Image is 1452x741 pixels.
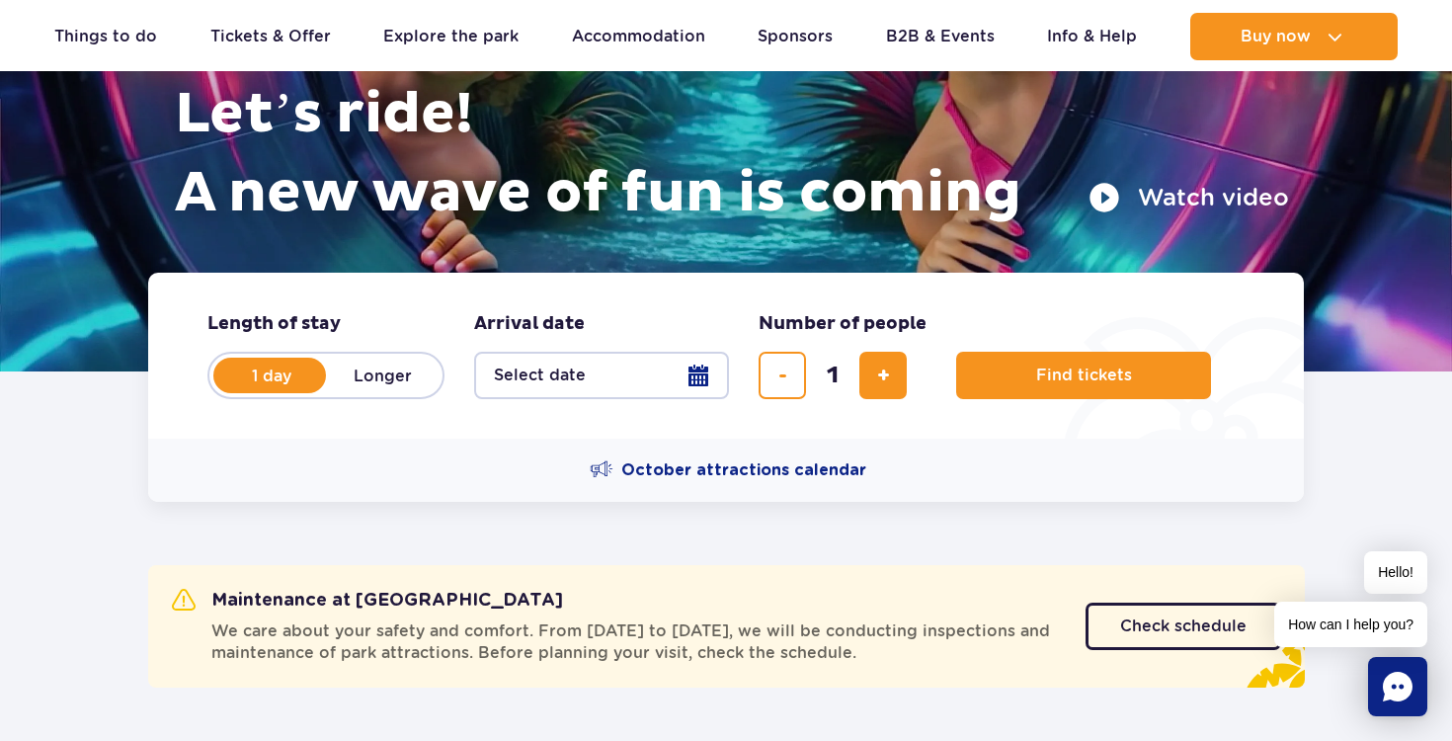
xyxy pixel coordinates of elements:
[172,589,563,613] h2: Maintenance at [GEOGRAPHIC_DATA]
[572,13,705,60] a: Accommodation
[759,312,927,336] span: Number of people
[1047,13,1137,60] a: Info & Help
[1274,602,1427,647] span: How can I help you?
[175,75,1289,233] h1: Let’s ride! A new wave of fun is coming
[148,273,1304,439] form: Planning your visit to Park of Poland
[759,352,806,399] button: remove ticket
[474,312,585,336] span: Arrival date
[886,13,995,60] a: B2B & Events
[809,352,856,399] input: number of tickets
[54,13,157,60] a: Things to do
[758,13,833,60] a: Sponsors
[1364,551,1427,594] span: Hello!
[211,620,1062,664] span: We care about your safety and comfort. From [DATE] to [DATE], we will be conducting inspections a...
[1190,13,1398,60] button: Buy now
[383,13,519,60] a: Explore the park
[1036,367,1132,384] span: Find tickets
[859,352,907,399] button: add ticket
[956,352,1211,399] button: Find tickets
[1241,28,1311,45] span: Buy now
[590,458,866,482] a: October attractions calendar
[1086,603,1281,650] a: Check schedule
[1120,618,1247,634] span: Check schedule
[215,355,328,396] label: 1 day
[326,355,439,396] label: Longer
[474,352,729,399] button: Select date
[207,312,341,336] span: Length of stay
[210,13,331,60] a: Tickets & Offer
[1368,657,1427,716] div: Chat
[621,459,866,481] span: October attractions calendar
[1089,182,1289,213] button: Watch video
